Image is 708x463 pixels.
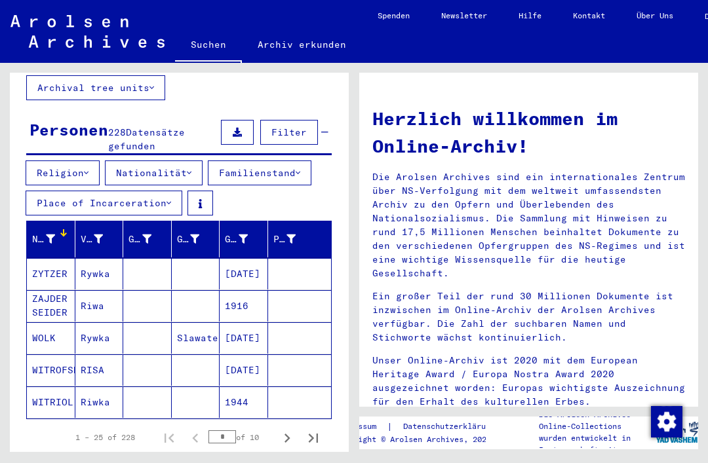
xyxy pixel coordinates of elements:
[32,229,75,250] div: Nachname
[220,290,268,322] mat-cell: 1916
[393,420,511,434] a: Datenschutzerklärung
[300,424,326,451] button: Last page
[10,15,165,48] img: Arolsen_neg.svg
[32,232,55,246] div: Nachname
[123,221,172,257] mat-header-cell: Geburtsname
[81,229,123,250] div: Vorname
[335,420,511,434] div: |
[75,322,124,354] mat-cell: Rywka
[177,229,220,250] div: Geburt‏
[27,386,75,418] mat-cell: WITRIOL
[75,258,124,289] mat-cell: Rywka
[29,118,108,141] div: Personen
[27,221,75,257] mat-header-cell: Nachname
[175,29,242,63] a: Suchen
[651,406,682,437] img: Zustimmung ändern
[220,386,268,418] mat-cell: 1944
[208,160,311,185] button: Familienstand
[271,126,307,138] span: Filter
[156,424,182,451] button: First page
[220,221,268,257] mat-header-cell: Geburtsdatum
[27,322,75,354] mat-cell: WOLK
[274,424,300,451] button: Next page
[260,120,318,145] button: Filter
[220,322,268,354] mat-cell: [DATE]
[27,290,75,322] mat-cell: ZAJDER SEIDER
[539,409,656,432] p: Die Arolsen Archives Online-Collections
[273,232,296,246] div: Prisoner #
[105,160,203,185] button: Nationalität
[242,29,362,60] a: Archiv erkunden
[335,420,387,434] a: Impressum
[208,431,274,443] div: of 10
[27,258,75,289] mat-cell: ZYTZER
[75,221,124,257] mat-header-cell: Vorname
[75,354,124,386] mat-cell: RISA
[172,322,220,354] mat-cell: Slawatez
[539,432,656,456] p: wurden entwickelt in Partnerschaft mit
[81,232,104,246] div: Vorname
[372,170,685,280] p: Die Arolsen Archives sind ein internationales Zentrum über NS-Verfolgung mit dem weltweit umfasse...
[75,386,124,418] mat-cell: Riwka
[108,126,126,138] span: 228
[108,126,185,152] span: Datensätze gefunden
[372,354,685,409] p: Unser Online-Archiv ist 2020 mit dem European Heritage Award / Europa Nostra Award 2020 ausgezeic...
[268,221,332,257] mat-header-cell: Prisoner #
[182,424,208,451] button: Previous page
[26,75,165,100] button: Archival tree units
[27,354,75,386] mat-cell: WITROFSKY
[177,232,200,246] div: Geburt‏
[273,229,316,250] div: Prisoner #
[128,229,171,250] div: Geburtsname
[372,105,685,160] h1: Herzlich willkommen im Online-Archiv!
[225,232,248,246] div: Geburtsdatum
[220,258,268,289] mat-cell: [DATE]
[335,434,511,445] p: Copyright © Arolsen Archives, 2021
[372,289,685,344] p: Ein großer Teil der rund 30 Millionen Dokumente ist inzwischen im Online-Archiv der Arolsen Archi...
[26,160,100,185] button: Religion
[26,191,182,215] button: Place of Incarceration
[220,354,268,386] mat-cell: [DATE]
[75,290,124,322] mat-cell: Riwa
[225,229,267,250] div: Geburtsdatum
[75,432,135,443] div: 1 – 25 of 228
[172,221,220,257] mat-header-cell: Geburt‏
[128,232,151,246] div: Geburtsname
